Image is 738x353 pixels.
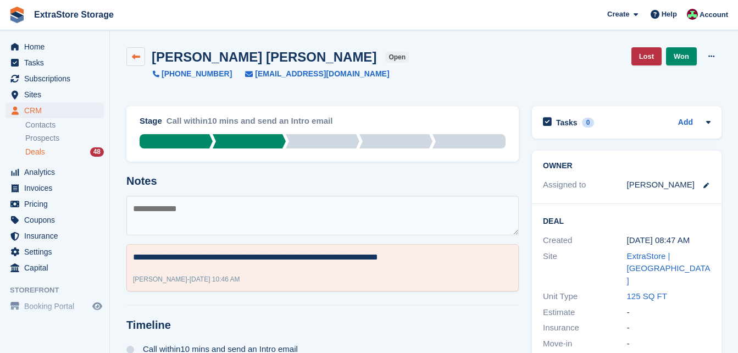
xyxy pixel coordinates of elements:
a: menu [5,228,104,244]
span: Analytics [24,164,90,180]
span: open [385,52,409,63]
span: [PERSON_NAME] [133,275,187,283]
div: [PERSON_NAME] [627,179,695,191]
span: Booking Portal [24,299,90,314]
h2: Tasks [556,118,578,128]
a: menu [5,244,104,260]
span: Coupons [24,212,90,228]
h2: Notes [126,175,519,187]
div: Unit Type [543,290,627,303]
div: 0 [582,118,595,128]
div: - [627,322,711,334]
a: menu [5,196,104,212]
a: [PHONE_NUMBER] [153,68,232,80]
div: - [133,274,240,284]
a: Won [666,47,697,65]
a: Add [678,117,693,129]
h2: [PERSON_NAME] [PERSON_NAME] [152,49,376,64]
a: 125 SQ FT [627,291,667,301]
span: Sites [24,87,90,102]
span: Tasks [24,55,90,70]
span: Deals [25,147,45,157]
a: menu [5,55,104,70]
a: Contacts [25,120,104,130]
h2: Deal [543,215,711,226]
span: Invoices [24,180,90,196]
img: stora-icon-8386f47178a22dfd0bd8f6a31ec36ba5ce8667c1dd55bd0f319d3a0aa187defe.svg [9,7,25,23]
div: Move-in [543,338,627,350]
span: Help [662,9,677,20]
div: 48 [90,147,104,157]
span: Subscriptions [24,71,90,86]
span: CRM [24,103,90,118]
div: - [627,338,711,350]
span: Home [24,39,90,54]
span: [PHONE_NUMBER] [162,68,232,80]
div: [DATE] 08:47 AM [627,234,711,247]
span: Create [607,9,629,20]
div: Estimate [543,306,627,319]
div: Assigned to [543,179,627,191]
a: ExtraStore | [GEOGRAPHIC_DATA] [627,251,711,285]
span: Insurance [24,228,90,244]
div: - [627,306,711,319]
span: [EMAIL_ADDRESS][DOMAIN_NAME] [255,68,389,80]
a: Prospects [25,133,104,144]
a: menu [5,212,104,228]
a: menu [5,299,104,314]
h2: Timeline [126,319,519,332]
a: ExtraStore Storage [30,5,118,24]
a: Deals 48 [25,146,104,158]
a: menu [5,103,104,118]
a: menu [5,260,104,275]
a: menu [5,71,104,86]
a: [EMAIL_ADDRESS][DOMAIN_NAME] [232,68,389,80]
span: Storefront [10,285,109,296]
img: Chelsea Parker [687,9,698,20]
h2: Owner [543,162,711,170]
a: menu [5,164,104,180]
span: Account [700,9,728,20]
span: Pricing [24,196,90,212]
div: Stage [140,115,162,128]
a: menu [5,39,104,54]
span: Settings [24,244,90,260]
div: Insurance [543,322,627,334]
div: Site [543,250,627,288]
div: Call within10 mins and send an Intro email [167,115,333,134]
a: Preview store [91,300,104,313]
span: Capital [24,260,90,275]
div: Created [543,234,627,247]
a: Lost [631,47,662,65]
a: menu [5,180,104,196]
span: [DATE] 10:46 AM [190,275,240,283]
span: Prospects [25,133,59,144]
a: menu [5,87,104,102]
